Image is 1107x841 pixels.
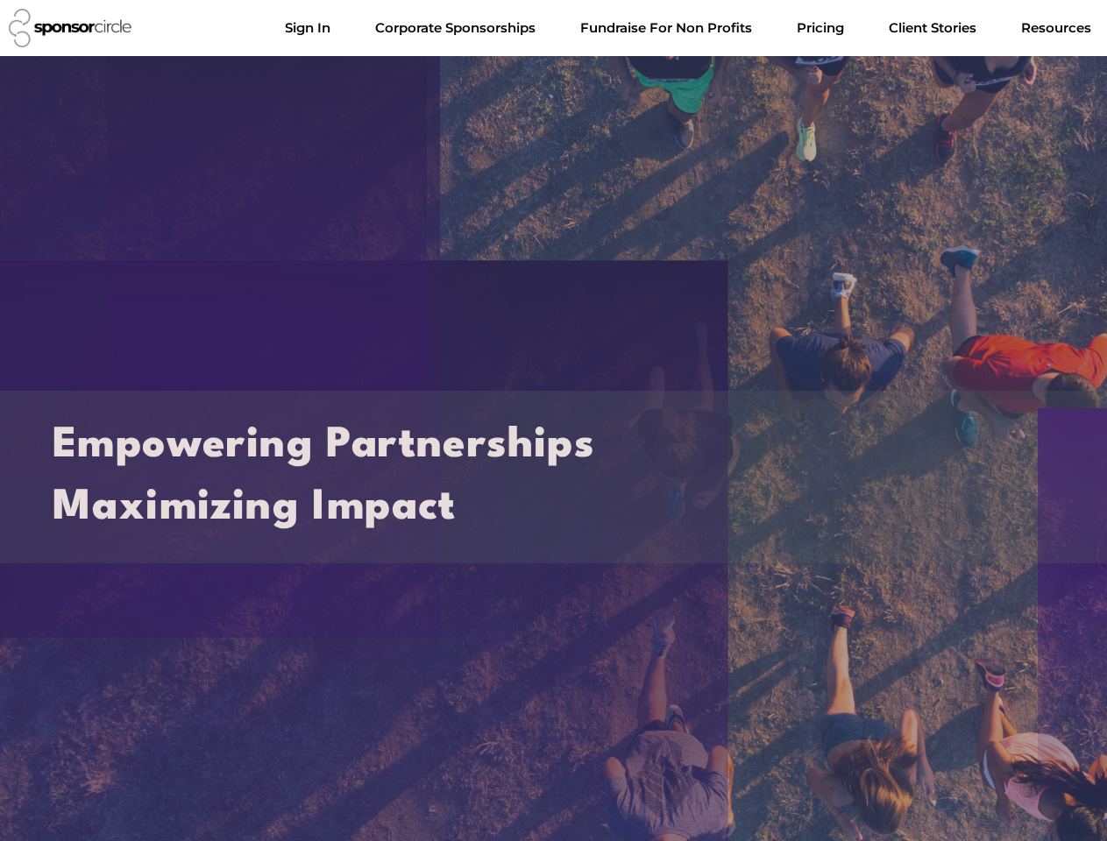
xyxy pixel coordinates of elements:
[53,414,1054,540] h2: Empowering Partnerships Maximizing Impact
[9,9,131,47] img: Sponsor Circle logo
[566,11,766,46] a: Fundraise For Non ProfitsMenu Toggle
[783,11,858,46] a: Pricing
[875,11,990,46] a: Client Stories
[271,11,1105,46] nav: Menu
[361,11,550,46] a: Corporate SponsorshipsMenu Toggle
[271,11,344,46] a: Sign In
[1007,11,1105,46] a: Resources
